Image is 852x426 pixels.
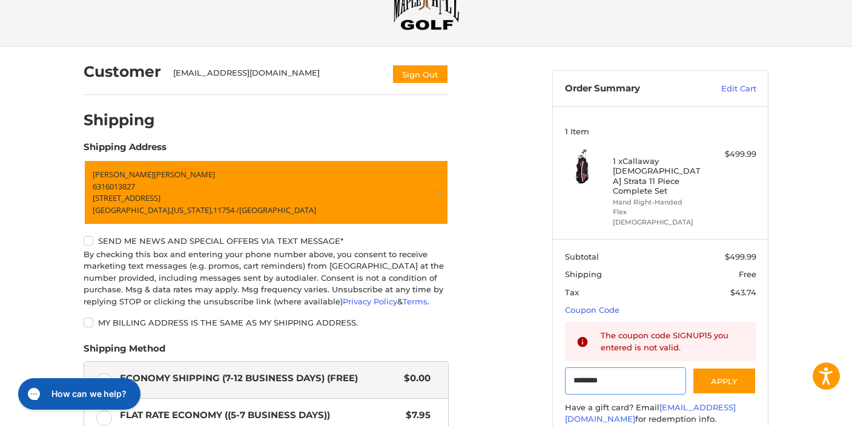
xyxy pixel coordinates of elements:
[171,205,213,215] span: [US_STATE],
[601,330,745,353] div: The coupon code SIGNUP15 you entered is not valid.
[84,342,165,361] legend: Shipping Method
[84,160,449,225] a: Enter or select a different address
[565,367,687,395] input: Gift Certificate or Coupon Code
[84,236,449,246] label: Send me news and special offers via text message*
[154,169,215,180] span: [PERSON_NAME]
[613,207,705,227] li: Flex [DEMOGRAPHIC_DATA]
[565,402,756,425] div: Have a gift card? Email for redemption info.
[565,287,579,297] span: Tax
[752,393,852,426] iframe: Google Customer Reviews
[565,305,619,315] a: Coupon Code
[12,374,144,414] iframe: Gorgias live chat messenger
[84,249,449,308] div: By checking this box and entering your phone number above, you consent to receive marketing text ...
[84,318,449,327] label: My billing address is the same as my shipping address.
[343,297,397,306] a: Privacy Policy
[730,287,756,297] span: $43.74
[565,269,602,279] span: Shipping
[93,181,135,192] span: 6316013827
[725,252,756,261] span: $499.99
[213,205,239,215] span: 11754 /
[403,297,428,306] a: Terms
[565,126,756,136] h3: 1 Item
[739,269,756,279] span: Free
[120,372,398,385] span: Economy Shipping (7-12 Business Days) (Free)
[708,148,756,160] div: $499.99
[120,408,400,422] span: Flat Rate Economy ((5-7 Business Days))
[692,367,756,395] button: Apply
[565,252,599,261] span: Subtotal
[93,205,171,215] span: [GEOGRAPHIC_DATA],
[84,111,155,129] h2: Shipping
[695,83,756,95] a: Edit Cart
[613,197,705,208] li: Hand Right-Handed
[93,192,160,203] span: [STREET_ADDRESS]
[565,83,695,95] h3: Order Summary
[93,169,154,180] span: [PERSON_NAME]
[84,140,167,160] legend: Shipping Address
[84,62,161,81] h2: Customer
[173,67,380,84] div: [EMAIL_ADDRESS][DOMAIN_NAME]
[392,64,449,84] button: Sign Out
[239,205,316,215] span: [GEOGRAPHIC_DATA]
[398,372,431,385] span: $0.00
[400,408,431,422] span: $7.95
[613,156,705,195] h4: 1 x Callaway [DEMOGRAPHIC_DATA] Strata 11 Piece Complete Set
